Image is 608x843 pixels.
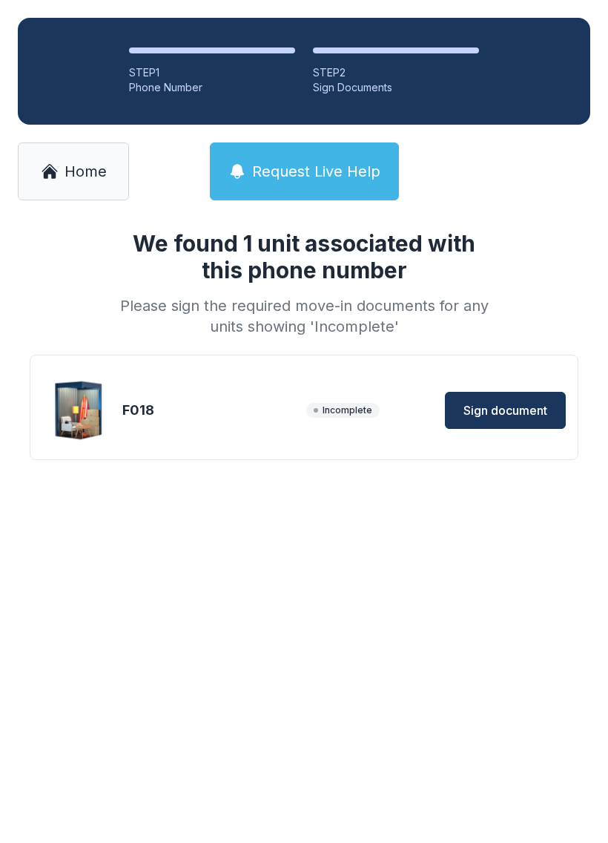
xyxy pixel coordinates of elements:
div: Please sign the required move-in documents for any units showing 'Incomplete' [114,295,494,337]
div: F018 [122,400,300,421]
span: Request Live Help [252,161,380,182]
div: STEP 2 [313,65,479,80]
h1: We found 1 unit associated with this phone number [114,230,494,283]
div: Phone Number [129,80,295,95]
span: Sign document [463,401,547,419]
div: Sign Documents [313,80,479,95]
div: STEP 1 [129,65,295,80]
span: Home [65,161,107,182]
span: Incomplete [306,403,380,418]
